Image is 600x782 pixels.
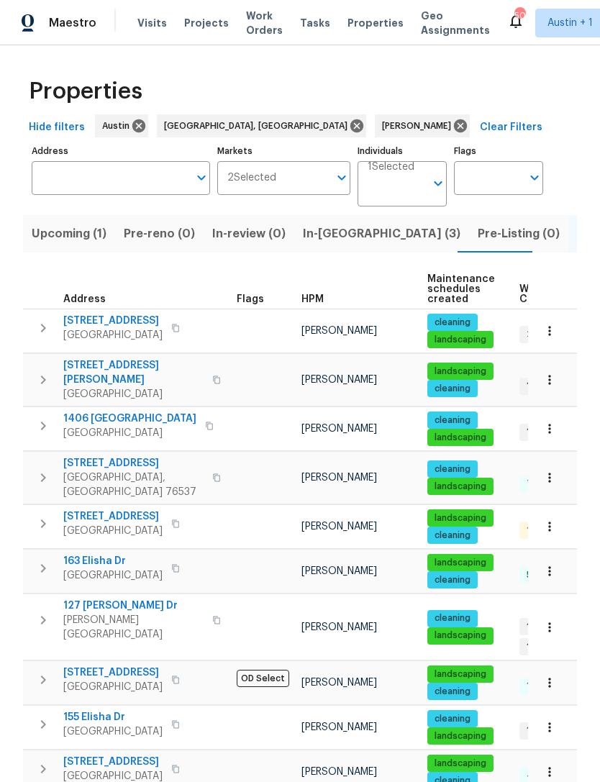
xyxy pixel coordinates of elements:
span: 1 WIP [521,426,553,438]
span: [STREET_ADDRESS] [63,509,163,524]
span: 1 QC [521,524,552,537]
span: Work Orders [246,9,283,37]
label: Markets [217,147,351,155]
span: 1 WIP [521,621,553,633]
span: [PERSON_NAME] [301,522,377,532]
span: cleaning [429,414,476,427]
span: cleaning [429,574,476,586]
span: cleaning [429,463,476,476]
span: [PERSON_NAME] [301,326,377,336]
span: Austin + 1 [547,16,593,30]
span: Visits [137,16,167,30]
span: landscaping [429,365,492,378]
span: cleaning [429,686,476,698]
span: [PERSON_NAME] [301,767,377,777]
span: Maintenance schedules created [427,274,495,304]
span: 1 WIP [521,724,553,737]
span: [PERSON_NAME] [301,566,377,576]
span: Hide filters [29,119,85,137]
button: Open [428,173,448,194]
span: landscaping [429,668,492,681]
span: 1406 [GEOGRAPHIC_DATA] [63,412,196,426]
span: landscaping [429,512,492,524]
span: Clear Filters [480,119,542,137]
span: 4 Done [521,769,563,781]
span: [PERSON_NAME] [301,622,377,632]
span: 2 WIP [521,328,555,340]
button: Open [332,168,352,188]
label: Flags [454,147,543,155]
span: Austin [102,119,135,133]
span: landscaping [429,629,492,642]
span: 7 Done [521,478,563,490]
span: [STREET_ADDRESS] [63,665,163,680]
button: Clear Filters [474,114,548,141]
span: OD Select [237,670,289,687]
span: [PERSON_NAME] [301,722,377,732]
span: landscaping [429,730,492,742]
span: cleaning [429,317,476,329]
span: 155 Elisha Dr [63,710,163,724]
span: landscaping [429,432,492,444]
span: landscaping [429,557,492,569]
div: [GEOGRAPHIC_DATA], [GEOGRAPHIC_DATA] [157,114,366,137]
span: 1 Selected [368,161,414,173]
span: [PERSON_NAME] [301,473,377,483]
span: 5 Done [521,569,562,581]
span: Properties [29,84,142,99]
span: [GEOGRAPHIC_DATA] [63,724,163,739]
span: landscaping [429,758,492,770]
span: HPM [301,294,324,304]
span: [PERSON_NAME] [382,119,457,133]
span: Flags [237,294,264,304]
span: cleaning [429,612,476,624]
span: [PERSON_NAME] [301,375,377,385]
button: Open [191,168,212,188]
span: Upcoming (1) [32,224,106,244]
label: Address [32,147,210,155]
span: [GEOGRAPHIC_DATA], [GEOGRAPHIC_DATA] [164,119,353,133]
span: 1 Accepted [521,641,581,653]
span: Tasks [300,18,330,28]
span: 17 Done [521,680,566,692]
span: Pre-reno (0) [124,224,195,244]
button: Hide filters [23,114,91,141]
span: [GEOGRAPHIC_DATA] [63,426,196,440]
span: Address [63,294,106,304]
span: [GEOGRAPHIC_DATA] [63,328,163,342]
span: [STREET_ADDRESS][PERSON_NAME] [63,358,204,387]
span: cleaning [429,529,476,542]
div: [PERSON_NAME] [375,114,470,137]
span: 1 WIP [521,380,553,392]
span: [STREET_ADDRESS] [63,314,163,328]
span: Maestro [49,16,96,30]
span: landscaping [429,481,492,493]
span: [GEOGRAPHIC_DATA] [63,568,163,583]
span: [GEOGRAPHIC_DATA] [63,680,163,694]
span: In-review (0) [212,224,286,244]
span: [STREET_ADDRESS] [63,755,163,769]
span: [PERSON_NAME][GEOGRAPHIC_DATA] [63,613,204,642]
div: 50 [514,9,524,23]
span: Properties [347,16,404,30]
div: Austin [95,114,148,137]
span: In-[GEOGRAPHIC_DATA] (3) [303,224,460,244]
span: cleaning [429,713,476,725]
span: Pre-Listing (0) [478,224,560,244]
button: Open [524,168,545,188]
span: [PERSON_NAME] [301,678,377,688]
span: 127 [PERSON_NAME] Dr [63,599,204,613]
span: [GEOGRAPHIC_DATA] [63,387,204,401]
span: landscaping [429,334,492,346]
span: [PERSON_NAME] [301,424,377,434]
span: Projects [184,16,229,30]
label: Individuals [358,147,447,155]
span: [STREET_ADDRESS] [63,456,204,470]
span: [GEOGRAPHIC_DATA], [GEOGRAPHIC_DATA] 76537 [63,470,204,499]
span: cleaning [429,383,476,395]
span: 163 Elisha Dr [63,554,163,568]
span: [GEOGRAPHIC_DATA] [63,524,163,538]
span: Geo Assignments [421,9,490,37]
span: 2 Selected [227,172,276,184]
